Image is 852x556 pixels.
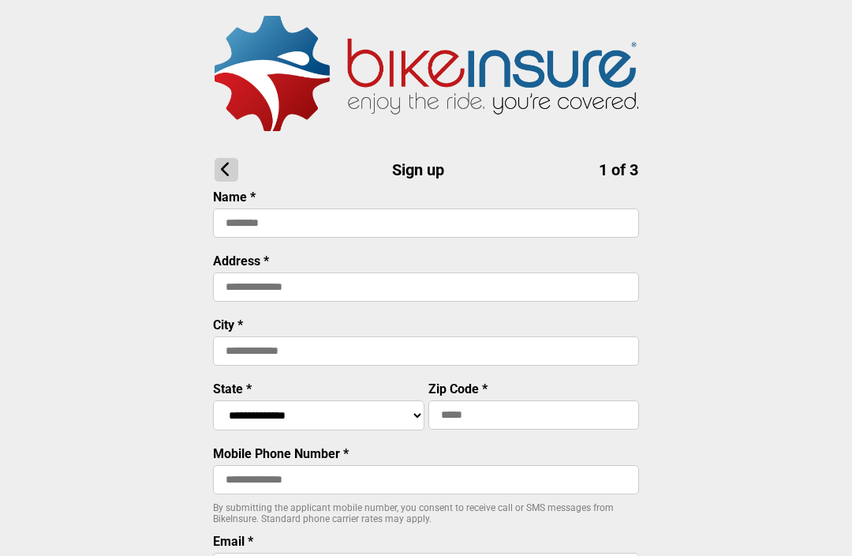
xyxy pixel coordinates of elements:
label: Zip Code * [428,381,488,396]
p: By submitting the applicant mobile number, you consent to receive call or SMS messages from BikeI... [213,502,639,524]
label: City * [213,317,243,332]
label: State * [213,381,252,396]
label: Address * [213,254,269,269]
h1: Sign up [215,158,638,182]
label: Email * [213,534,253,549]
label: Mobile Phone Number * [213,446,349,461]
span: 1 of 3 [599,160,638,179]
label: Name * [213,190,256,205]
